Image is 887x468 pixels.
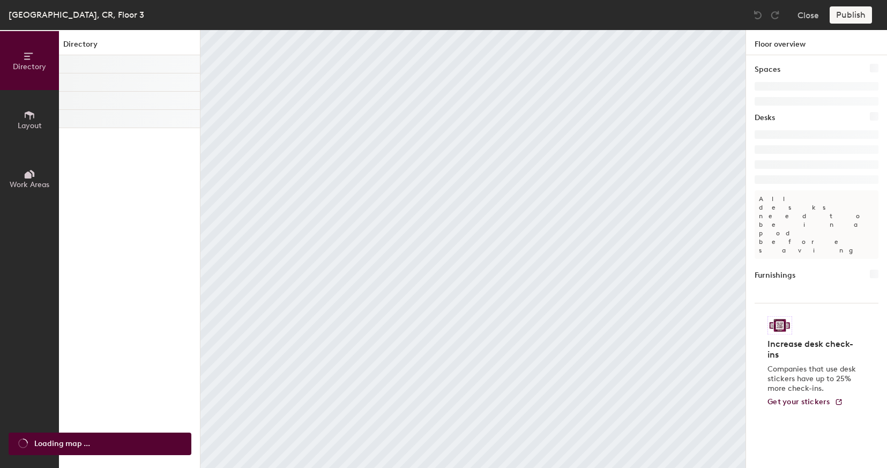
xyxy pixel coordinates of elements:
span: Directory [13,62,46,71]
div: [GEOGRAPHIC_DATA], CR, Floor 3 [9,8,144,21]
h1: Spaces [755,64,780,76]
h1: Desks [755,112,775,124]
h4: Increase desk check-ins [767,339,859,360]
span: Loading map ... [34,438,90,450]
p: All desks need to be in a pod before saving [755,190,878,259]
img: Sticker logo [767,316,792,335]
p: Companies that use desk stickers have up to 25% more check-ins. [767,365,859,393]
button: Close [797,6,819,24]
h1: Directory [59,39,200,55]
img: Undo [752,10,763,20]
canvas: Map [200,30,746,468]
h1: Furnishings [755,270,795,281]
span: Work Areas [10,180,49,189]
span: Get your stickers [767,397,830,406]
img: Redo [770,10,780,20]
h1: Floor overview [746,30,887,55]
a: Get your stickers [767,398,843,407]
span: Layout [18,121,42,130]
